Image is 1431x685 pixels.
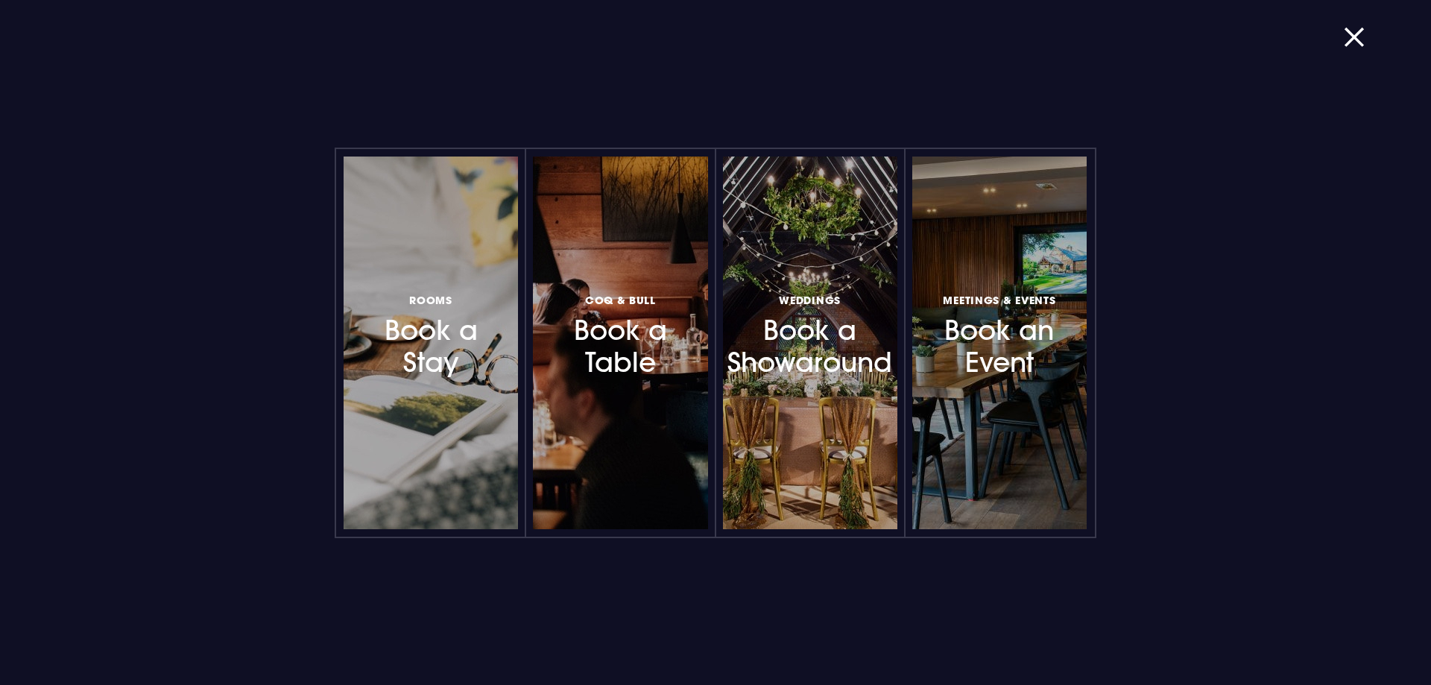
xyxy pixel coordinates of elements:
h3: Book a Stay [366,291,496,379]
a: RoomsBook a Stay [344,157,518,529]
h3: Book a Showaround [745,291,875,379]
a: Coq & BullBook a Table [533,157,707,529]
h3: Book a Table [555,291,685,379]
span: Meetings & Events [943,293,1055,307]
h3: Book an Event [935,291,1064,379]
a: Meetings & EventsBook an Event [912,157,1087,529]
span: Weddings [779,293,841,307]
span: Rooms [409,293,452,307]
a: WeddingsBook a Showaround [723,157,897,529]
span: Coq & Bull [585,293,656,307]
